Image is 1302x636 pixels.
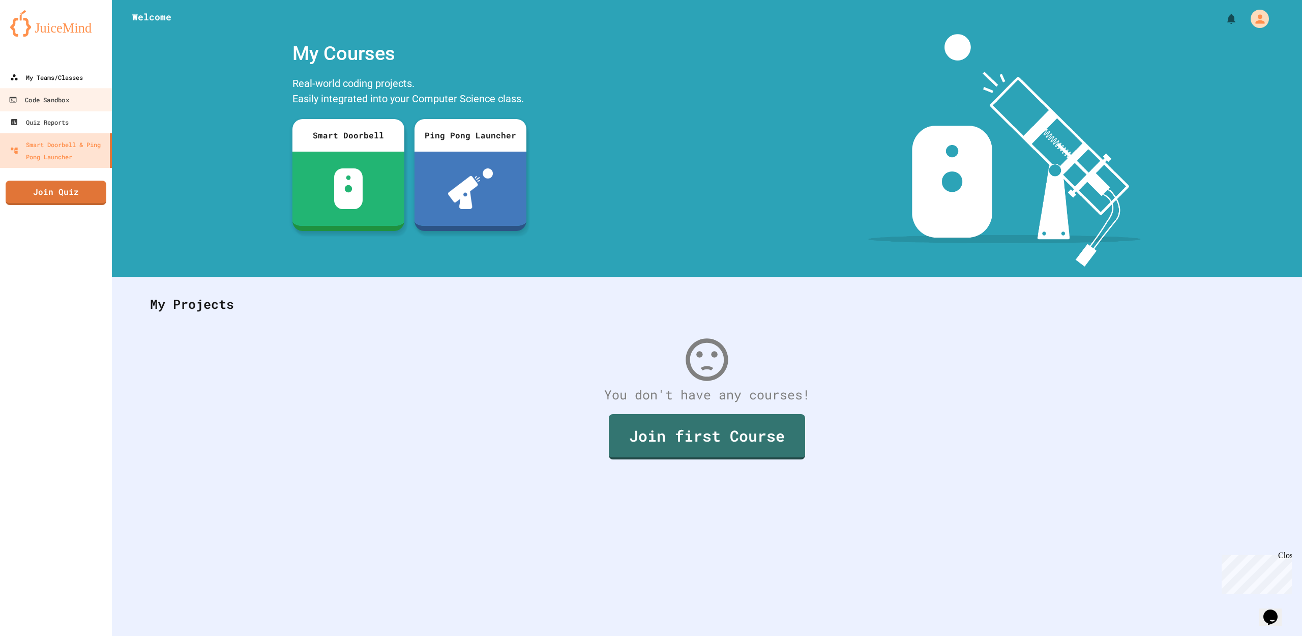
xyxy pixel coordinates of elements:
img: logo-orange.svg [10,10,102,37]
div: Smart Doorbell [292,119,404,152]
a: Join Quiz [6,181,106,205]
div: My Notifications [1206,10,1240,27]
div: Code Sandbox [9,94,69,106]
div: Quiz Reports [10,116,69,128]
img: ppl-with-ball.png [448,168,493,209]
div: You don't have any courses! [140,385,1274,404]
div: Chat with us now!Close [4,4,70,65]
div: My Courses [287,34,531,73]
div: Real-world coding projects. Easily integrated into your Computer Science class. [287,73,531,111]
div: My Account [1240,7,1271,31]
div: My Teams/Classes [10,71,83,83]
iframe: chat widget [1259,595,1292,626]
div: Smart Doorbell & Ping Pong Launcher [10,138,106,163]
img: sdb-white.svg [334,168,363,209]
img: banner-image-my-projects.png [868,34,1141,267]
a: Join first Course [609,414,805,459]
iframe: chat widget [1218,551,1292,594]
div: Ping Pong Launcher [415,119,526,152]
div: My Projects [140,284,1274,324]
